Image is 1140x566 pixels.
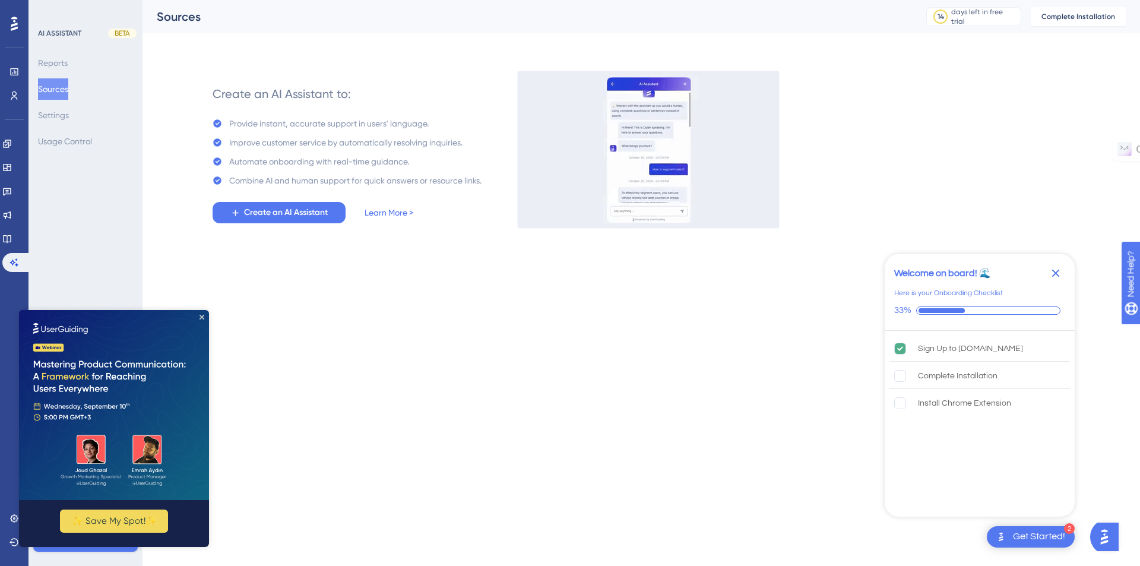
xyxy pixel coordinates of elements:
[894,305,1065,316] div: Checklist progress: 33%
[38,52,68,74] button: Reports
[213,86,351,102] div: Create an AI Assistant to:
[1046,264,1065,283] div: Close Checklist
[1013,530,1065,543] div: Get Started!
[889,336,1070,362] div: Sign Up to UserGuiding.com is complete.
[889,363,1070,389] div: Complete Installation is incomplete.
[938,12,944,21] div: 14
[918,369,997,383] div: Complete Installation
[885,254,1075,517] div: Checklist Container
[885,331,1075,514] div: Checklist items
[180,5,185,10] div: Close Preview
[38,131,92,152] button: Usage Control
[229,154,409,169] div: Automate onboarding with real-time guidance.
[157,8,897,25] div: Sources
[987,526,1075,548] div: Open Get Started! checklist, remaining modules: 2
[1090,519,1126,555] iframe: UserGuiding AI Assistant Launcher
[38,29,81,38] div: AI ASSISTANT
[889,390,1070,416] div: Install Chrome Extension is incomplete.
[994,530,1008,544] img: launcher-image-alternative-text
[1031,7,1126,26] button: Complete Installation
[1041,12,1115,21] span: Complete Installation
[951,7,1017,26] div: days left in free trial
[38,78,68,100] button: Sources
[41,200,149,223] button: ✨ Save My Spot!✨
[229,173,482,188] div: Combine AI and human support for quick answers or resource links.
[229,135,463,150] div: Improve customer service by automatically resolving inquiries.
[27,3,74,17] span: Need Help?
[38,105,69,126] button: Settings
[244,205,328,220] span: Create an AI Assistant
[894,305,911,316] div: 33%
[229,116,429,131] div: Provide instant, accurate support in users' language.
[108,29,137,38] div: BETA
[918,342,1023,356] div: Sign Up to [DOMAIN_NAME]
[365,205,413,220] a: Learn More >
[894,266,991,280] div: Welcome on board! 🌊
[517,71,780,229] img: 536038c8a6906fa413afa21d633a6c1c.gif
[918,396,1011,410] div: Install Chrome Extension
[1064,523,1075,534] div: 2
[213,202,346,223] button: Create an AI Assistant
[894,287,1003,299] div: Here is your Onboarding Checklist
